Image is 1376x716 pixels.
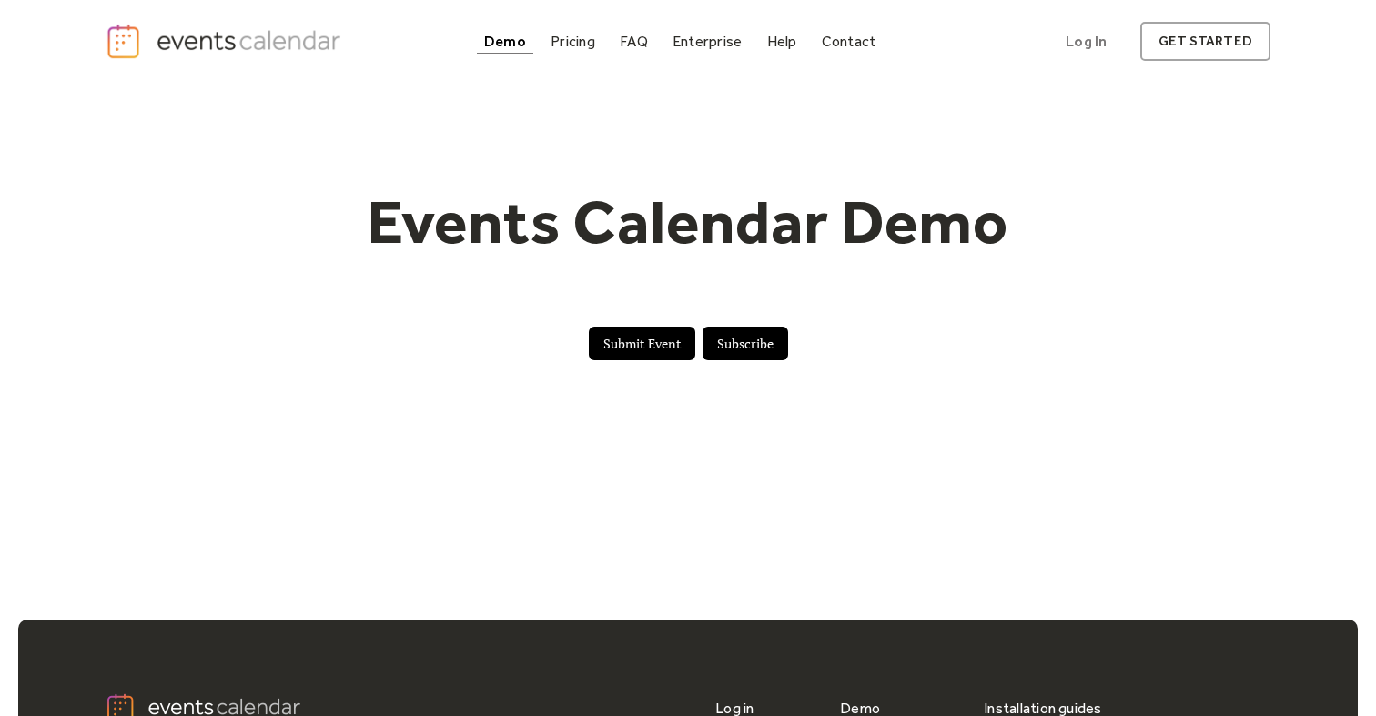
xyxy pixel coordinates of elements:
[673,36,742,46] div: Enterprise
[477,29,533,54] a: Demo
[551,36,595,46] div: Pricing
[767,36,797,46] div: Help
[814,29,884,54] a: Contact
[665,29,749,54] a: Enterprise
[543,29,602,54] a: Pricing
[484,36,526,46] div: Demo
[339,185,1037,259] h1: Events Calendar Demo
[612,29,655,54] a: FAQ
[106,23,346,60] a: home
[822,36,876,46] div: Contact
[760,29,804,54] a: Help
[1140,22,1270,61] a: get started
[1047,22,1125,61] a: Log In
[620,36,648,46] div: FAQ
